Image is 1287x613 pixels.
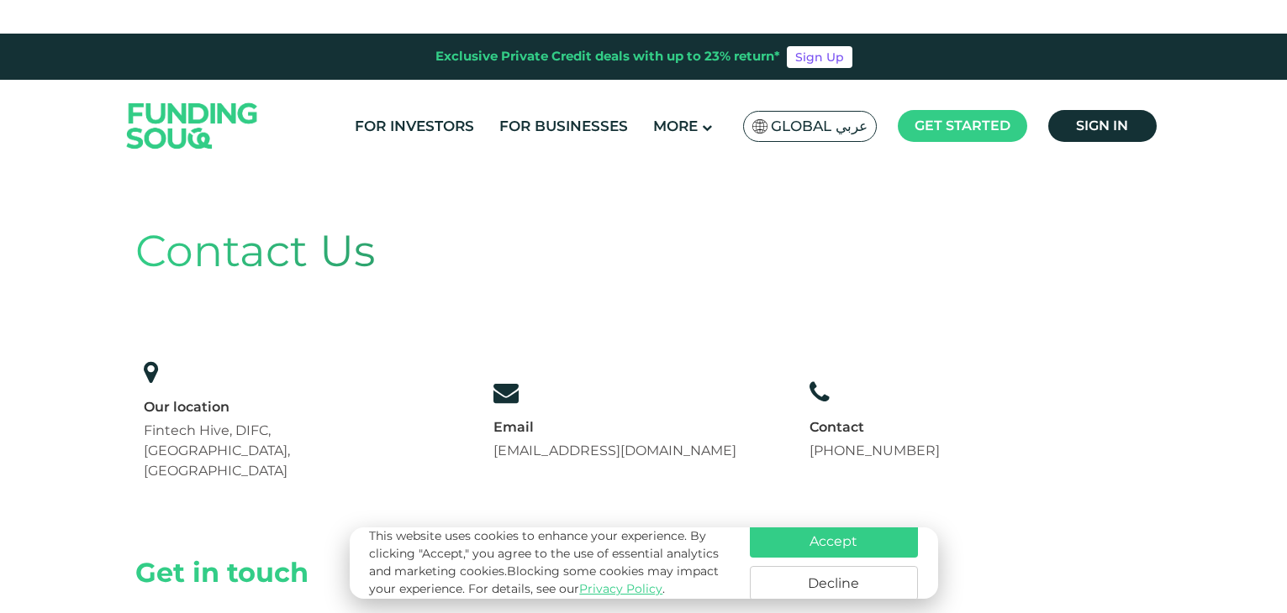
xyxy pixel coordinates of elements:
[369,527,732,598] p: This website uses cookies to enhance your experience. By clicking "Accept," you agree to the use ...
[915,118,1010,134] span: Get started
[110,83,275,168] img: Logo
[750,566,918,600] button: Decline
[144,398,419,417] div: Our location
[810,443,940,458] a: [PHONE_NUMBER]
[1048,110,1157,142] a: Sign in
[144,422,290,479] span: Fintech Hive, DIFC, [GEOGRAPHIC_DATA], [GEOGRAPHIC_DATA]
[752,119,767,134] img: SA Flag
[468,581,665,596] span: For details, see our .
[351,113,478,140] a: For Investors
[435,47,780,66] div: Exclusive Private Credit deals with up to 23% return*
[750,525,918,558] button: Accept
[787,46,852,68] a: Sign Up
[579,581,662,596] a: Privacy Policy
[810,418,940,437] div: Contact
[135,218,1152,284] div: Contact Us
[493,418,736,437] div: Email
[653,118,698,134] span: More
[369,563,719,596] span: Blocking some cookies may impact your experience.
[135,557,1152,589] h2: Get in touch
[493,443,736,458] a: [EMAIL_ADDRESS][DOMAIN_NAME]
[495,113,632,140] a: For Businesses
[1076,118,1128,134] span: Sign in
[771,117,868,136] span: Global عربي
